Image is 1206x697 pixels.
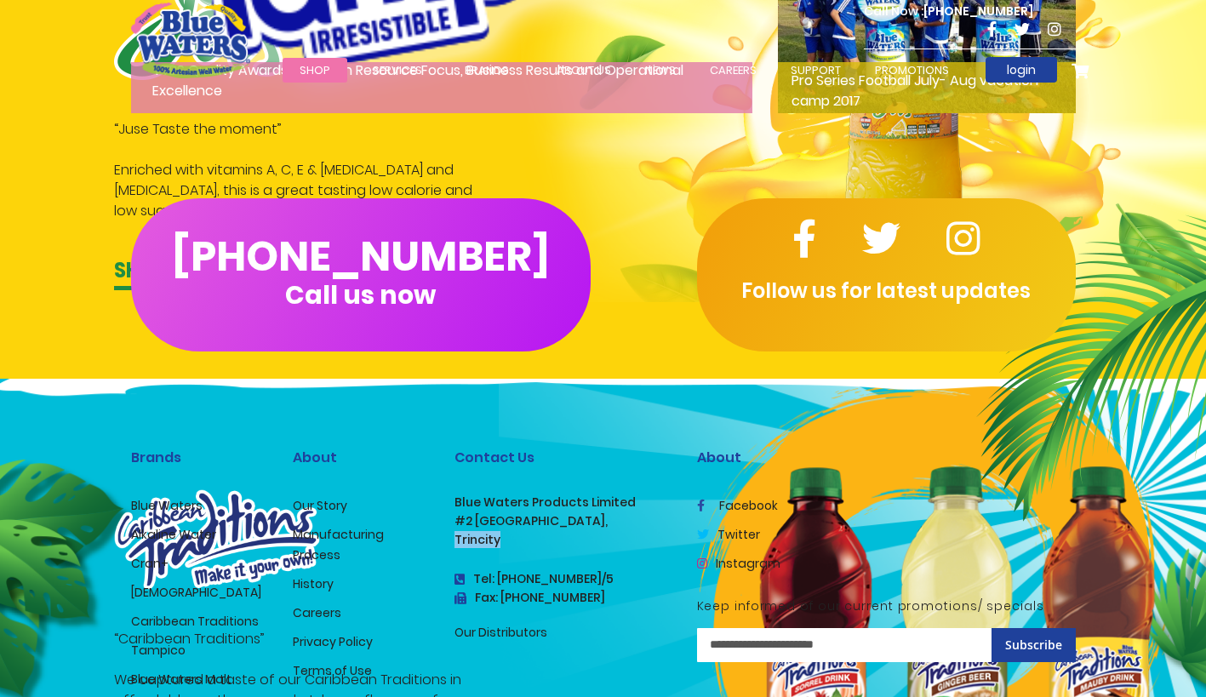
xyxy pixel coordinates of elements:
[697,276,1076,306] p: Follow us for latest updates
[986,57,1057,83] a: login
[697,555,780,572] a: Instagram
[697,449,1076,466] h2: About
[293,575,334,592] a: History
[131,671,231,688] a: Blue Waters Malt
[693,58,774,83] a: careers
[697,526,760,543] a: twitter
[131,497,203,514] a: Blue Waters
[454,533,672,547] h3: Trincity
[864,3,923,20] span: Call Now :
[131,62,752,113] p: TTBS Quality Awards in Human Resource Focus, Business Results and Operational Excellence
[697,497,778,514] a: facebook
[114,489,320,590] img: product image
[131,449,267,466] h2: Brands
[454,591,672,605] h3: Fax: [PHONE_NUMBER]
[293,497,347,514] a: Our Story
[356,58,439,83] a: Services
[697,599,1076,614] h5: Keep informed of our current promotions/ specials
[992,628,1076,662] button: Subscribe
[131,584,261,601] a: [DEMOGRAPHIC_DATA]
[131,613,259,630] a: Caribbean Traditions
[454,514,672,528] h3: #2 [GEOGRAPHIC_DATA],
[131,3,250,77] a: store logo
[778,62,1076,113] p: Pro Series Football July- Aug vacation camp 2017
[131,555,169,572] a: Cran+
[454,495,672,510] h3: Blue Waters Products Limited
[454,449,672,466] h2: Contact Us
[300,62,330,78] span: Shop
[283,58,347,83] a: Shop
[285,290,436,300] span: Call us now
[293,526,384,563] a: Manufacturing Process
[864,3,1033,20] p: [PHONE_NUMBER]
[858,58,966,83] a: Promotions
[454,572,672,586] h4: Tel: [PHONE_NUMBER]/5
[293,449,429,466] h2: About
[131,198,591,351] button: [PHONE_NUMBER]Call us now
[448,58,526,83] a: Brands
[114,119,475,221] p: “Juse Taste the moment” Enriched with vitamins A, C, E & [MEDICAL_DATA] and [MEDICAL_DATA], this ...
[293,662,372,679] a: Terms of Use
[774,58,858,83] a: support
[373,62,422,78] span: Services
[628,58,693,83] a: News
[131,642,186,659] a: Tampico
[454,624,547,641] a: Our Distributors
[540,58,628,83] a: about us
[293,633,373,650] a: Privacy Policy
[293,604,341,621] a: Careers
[1005,637,1062,653] span: Subscribe
[465,62,509,78] span: Brands
[131,526,216,543] a: Alkaline Water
